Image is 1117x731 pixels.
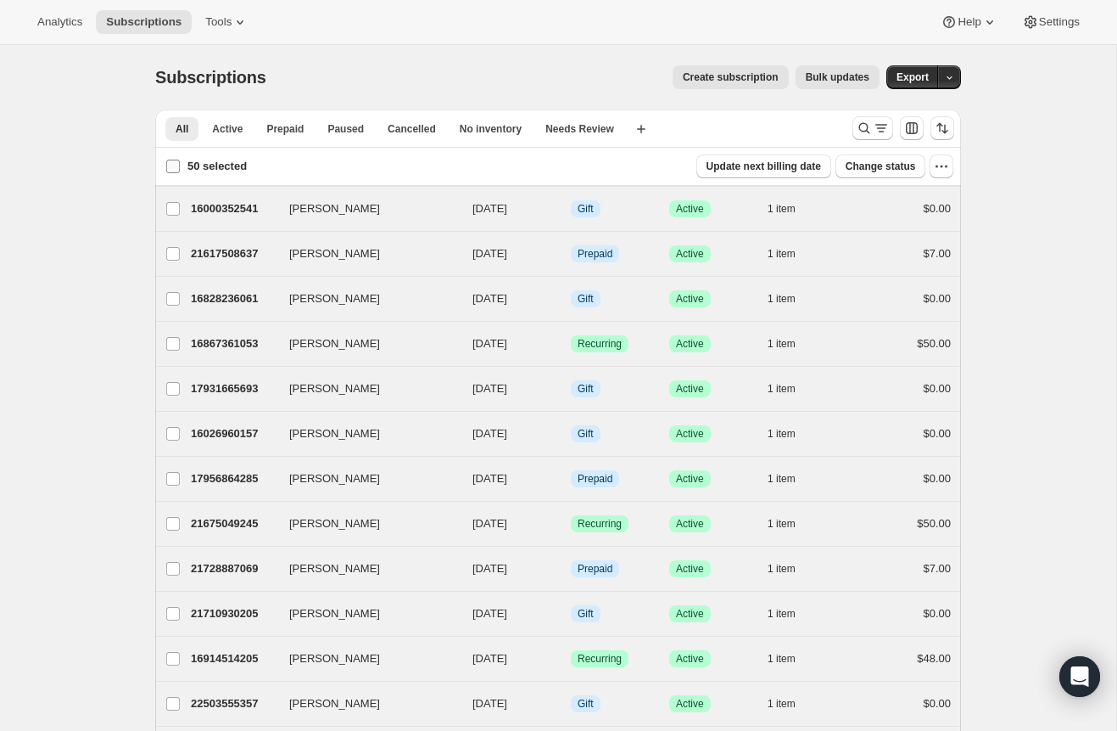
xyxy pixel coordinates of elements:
[578,427,594,441] span: Gift
[923,292,951,305] span: $0.00
[1039,15,1080,29] span: Settings
[578,202,594,216] span: Gift
[191,290,276,307] p: 16828236061
[768,697,796,711] span: 1 item
[768,242,814,266] button: 1 item
[279,240,449,267] button: [PERSON_NAME]
[768,382,796,396] span: 1 item
[279,600,449,627] button: [PERSON_NAME]
[472,697,507,710] span: [DATE]
[195,10,259,34] button: Tools
[923,202,951,215] span: $0.00
[886,65,939,89] button: Export
[191,197,951,221] div: 16000352541[PERSON_NAME][DATE]InfoGiftSuccessActive1 item$0.00
[289,515,380,532] span: [PERSON_NAME]
[191,242,951,266] div: 21617508637[PERSON_NAME][DATE]InfoPrepaidSuccessActive1 item$7.00
[896,70,929,84] span: Export
[279,510,449,537] button: [PERSON_NAME]
[155,68,266,87] span: Subscriptions
[768,602,814,626] button: 1 item
[289,335,380,352] span: [PERSON_NAME]
[191,602,951,626] div: 21710930205[PERSON_NAME][DATE]InfoGiftSuccessActive1 item$0.00
[279,195,449,222] button: [PERSON_NAME]
[768,202,796,216] span: 1 item
[846,160,916,173] span: Change status
[676,562,704,576] span: Active
[289,605,380,622] span: [PERSON_NAME]
[279,645,449,672] button: [PERSON_NAME]
[578,562,612,576] span: Prepaid
[106,15,182,29] span: Subscriptions
[958,15,980,29] span: Help
[191,467,951,491] div: 17956864285[PERSON_NAME][DATE]InfoPrepaidSuccessActive1 item$0.00
[707,160,821,173] span: Update next billing date
[683,70,779,84] span: Create subscription
[768,557,814,581] button: 1 item
[327,122,364,136] span: Paused
[930,10,1008,34] button: Help
[578,697,594,711] span: Gift
[191,647,951,671] div: 16914514205[PERSON_NAME][DATE]SuccessRecurringSuccessActive1 item$48.00
[852,116,893,140] button: Search and filter results
[472,652,507,665] span: [DATE]
[917,337,951,350] span: $50.00
[289,245,380,262] span: [PERSON_NAME]
[768,517,796,531] span: 1 item
[578,652,622,666] span: Recurring
[191,245,276,262] p: 21617508637
[191,560,276,577] p: 21728887069
[266,122,304,136] span: Prepaid
[923,697,951,710] span: $0.00
[917,517,951,530] span: $50.00
[628,117,655,141] button: Create new view
[37,15,82,29] span: Analytics
[768,692,814,716] button: 1 item
[578,292,594,306] span: Gift
[191,200,276,217] p: 16000352541
[578,337,622,351] span: Recurring
[768,472,796,486] span: 1 item
[96,10,192,34] button: Subscriptions
[27,10,92,34] button: Analytics
[768,247,796,261] span: 1 item
[676,202,704,216] span: Active
[279,375,449,402] button: [PERSON_NAME]
[768,607,796,621] span: 1 item
[472,247,507,260] span: [DATE]
[472,607,507,620] span: [DATE]
[191,332,951,356] div: 16867361053[PERSON_NAME][DATE]SuccessRecurringSuccessActive1 item$50.00
[768,377,814,401] button: 1 item
[578,517,622,531] span: Recurring
[279,285,449,312] button: [PERSON_NAME]
[191,605,276,622] p: 21710930205
[191,425,276,442] p: 16026960157
[676,292,704,306] span: Active
[279,555,449,582] button: [PERSON_NAME]
[578,472,612,486] span: Prepaid
[578,382,594,396] span: Gift
[923,472,951,485] span: $0.00
[696,155,831,178] button: Update next billing date
[191,287,951,311] div: 16828236061[PERSON_NAME][DATE]InfoGiftSuccessActive1 item$0.00
[768,287,814,311] button: 1 item
[289,695,380,712] span: [PERSON_NAME]
[768,332,814,356] button: 1 item
[768,652,796,666] span: 1 item
[923,382,951,395] span: $0.00
[676,427,704,441] span: Active
[676,517,704,531] span: Active
[460,122,522,136] span: No inventory
[191,515,276,532] p: 21675049245
[768,292,796,306] span: 1 item
[191,422,951,446] div: 16026960157[PERSON_NAME][DATE]InfoGiftSuccessActive1 item$0.00
[768,467,814,491] button: 1 item
[176,122,188,136] span: All
[472,382,507,395] span: [DATE]
[191,335,276,352] p: 16867361053
[673,65,789,89] button: Create subscription
[472,517,507,530] span: [DATE]
[578,247,612,261] span: Prepaid
[279,330,449,357] button: [PERSON_NAME]
[923,562,951,575] span: $7.00
[676,247,704,261] span: Active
